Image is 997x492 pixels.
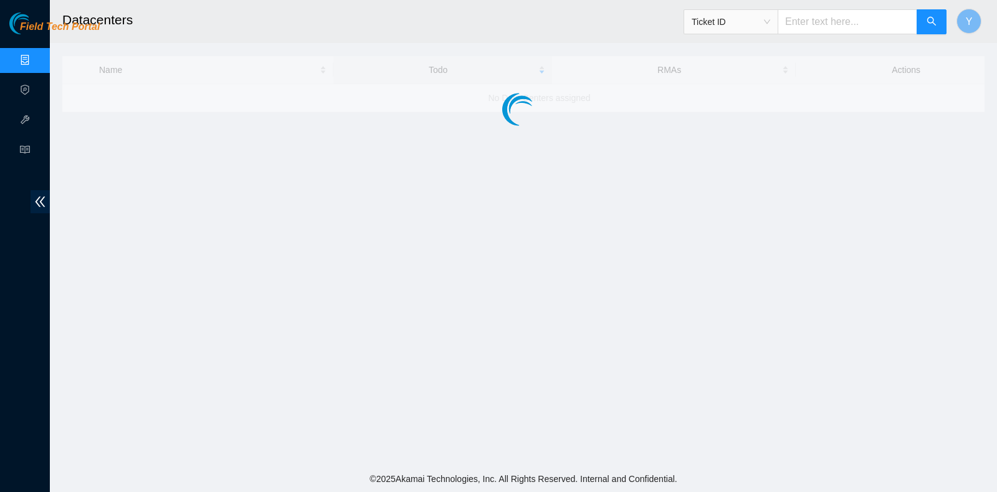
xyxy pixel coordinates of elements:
span: Y [966,14,973,29]
span: read [20,139,30,164]
footer: © 2025 Akamai Technologies, Inc. All Rights Reserved. Internal and Confidential. [50,466,997,492]
button: Y [956,9,981,34]
img: Akamai Technologies [9,12,63,34]
span: Field Tech Portal [20,21,100,33]
input: Enter text here... [778,9,917,34]
button: search [917,9,947,34]
span: search [927,16,937,28]
a: Akamai TechnologiesField Tech Portal [9,22,100,39]
span: Ticket ID [692,12,770,31]
span: double-left [31,190,50,213]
